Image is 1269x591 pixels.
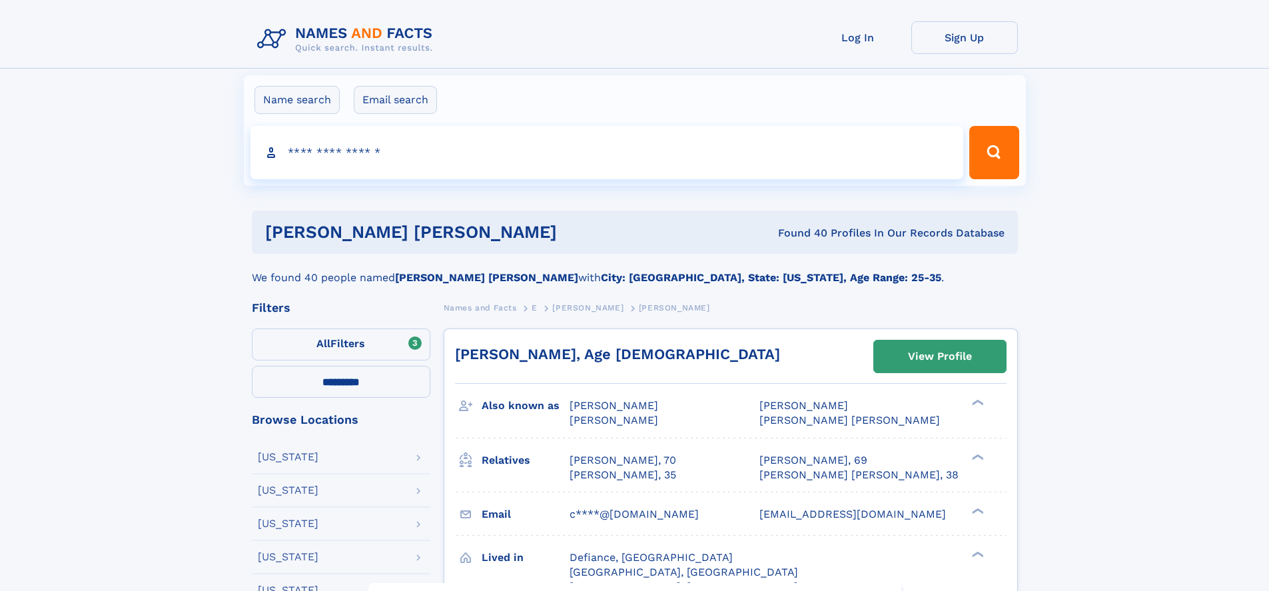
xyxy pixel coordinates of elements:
[258,485,318,496] div: [US_STATE]
[482,394,570,417] h3: Also known as
[570,468,676,482] a: [PERSON_NAME], 35
[552,299,624,316] a: [PERSON_NAME]
[250,126,964,179] input: search input
[911,21,1018,54] a: Sign Up
[570,414,658,426] span: [PERSON_NAME]
[759,468,959,482] a: [PERSON_NAME] [PERSON_NAME], 38
[759,399,848,412] span: [PERSON_NAME]
[265,224,667,241] h1: [PERSON_NAME] [PERSON_NAME]
[969,452,985,461] div: ❯
[444,299,517,316] a: Names and Facts
[258,518,318,529] div: [US_STATE]
[667,226,1005,241] div: Found 40 Profiles In Our Records Database
[254,86,340,114] label: Name search
[482,546,570,569] h3: Lived in
[252,328,430,360] label: Filters
[908,341,972,372] div: View Profile
[316,337,330,350] span: All
[969,550,985,558] div: ❯
[969,398,985,407] div: ❯
[759,414,940,426] span: [PERSON_NAME] [PERSON_NAME]
[601,271,941,284] b: City: [GEOGRAPHIC_DATA], State: [US_STATE], Age Range: 25-35
[532,303,538,312] span: E
[532,299,538,316] a: E
[252,254,1018,286] div: We found 40 people named with .
[570,551,733,564] span: Defiance, [GEOGRAPHIC_DATA]
[482,449,570,472] h3: Relatives
[252,302,430,314] div: Filters
[570,566,798,578] span: [GEOGRAPHIC_DATA], [GEOGRAPHIC_DATA]
[969,126,1019,179] button: Search Button
[759,453,867,468] a: [PERSON_NAME], 69
[258,552,318,562] div: [US_STATE]
[805,21,911,54] a: Log In
[874,340,1006,372] a: View Profile
[482,503,570,526] h3: Email
[759,508,946,520] span: [EMAIL_ADDRESS][DOMAIN_NAME]
[969,506,985,515] div: ❯
[258,452,318,462] div: [US_STATE]
[354,86,437,114] label: Email search
[395,271,578,284] b: [PERSON_NAME] [PERSON_NAME]
[552,303,624,312] span: [PERSON_NAME]
[252,414,430,426] div: Browse Locations
[570,399,658,412] span: [PERSON_NAME]
[639,303,710,312] span: [PERSON_NAME]
[252,21,444,57] img: Logo Names and Facts
[570,453,676,468] a: [PERSON_NAME], 70
[455,346,780,362] a: [PERSON_NAME], Age [DEMOGRAPHIC_DATA]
